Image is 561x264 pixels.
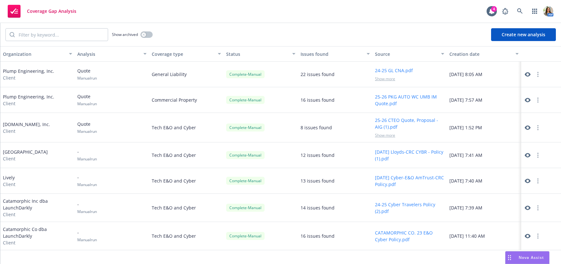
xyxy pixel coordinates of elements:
[77,129,97,134] span: Manual run
[226,151,265,159] div: Complete - Manual
[5,2,79,20] a: Coverage Gap Analysis
[10,32,15,37] svg: Search
[77,148,97,162] div: -
[3,100,54,107] span: Client
[301,71,335,78] div: 22 issues found
[375,76,395,81] span: Show more
[77,121,97,134] div: Quote
[301,97,335,103] div: 16 issues found
[514,5,526,18] a: Search
[301,152,335,158] div: 12 issues found
[3,211,72,218] span: Client
[15,29,108,41] input: Filter by keyword...
[3,74,54,81] span: Client
[3,149,48,162] div: [GEOGRAPHIC_DATA]
[3,128,50,134] span: Client
[77,51,140,57] div: Analysis
[543,6,553,16] img: photo
[3,174,15,188] div: Lively
[375,51,437,57] div: Source
[226,96,265,104] div: Complete - Manual
[226,51,288,57] div: Status
[149,142,224,168] div: Tech E&O and Cyber
[447,46,521,62] button: Creation date
[149,168,224,194] div: Tech E&O and Cyber
[3,226,72,246] div: Catamorphic Co dba LaunchDarkly
[77,75,97,81] span: Manual run
[519,255,544,260] span: Nova Assist
[301,204,335,211] div: 14 issues found
[3,68,54,81] div: Plump Engineering, Inc.
[375,229,444,243] button: CATAMORPHIC CO. 23 E&O Cyber Policy.pdf
[447,168,521,194] div: [DATE] 7:40 AM
[3,121,50,134] div: [DOMAIN_NAME], Inc.
[3,181,15,188] span: Client
[226,204,265,212] div: Complete - Manual
[505,251,549,264] button: Nova Assist
[77,101,97,106] span: Manual run
[112,32,138,37] span: Show archived
[77,209,97,214] span: Manual run
[301,124,332,131] div: 8 issues found
[77,237,97,243] span: Manual run
[375,67,413,74] button: 24-25 GL CNA.pdf
[447,142,521,168] div: [DATE] 7:41 AM
[224,46,298,62] button: Status
[3,155,48,162] span: Client
[0,46,75,62] button: Organization
[528,5,541,18] a: Switch app
[375,174,444,188] button: [DATE] Cyber-E&O AmTrust-CRC Policy.pdf
[152,51,214,57] div: Coverage type
[3,93,54,107] div: Plump Engineering, Inc.
[499,5,512,18] a: Report a Bug
[449,51,512,57] div: Creation date
[77,67,97,81] div: Quote
[226,70,265,78] div: Complete - Manual
[149,87,224,113] div: Commercial Property
[149,113,224,142] div: Tech E&O and Cyber
[77,201,97,214] div: -
[298,46,372,62] button: Issues found
[149,62,224,87] div: General Liability
[226,232,265,240] div: Complete - Manual
[149,46,224,62] button: Coverage type
[77,174,97,187] div: -
[491,6,497,12] div: 4
[226,177,265,185] div: Complete - Manual
[27,9,76,14] span: Coverage Gap Analysis
[301,51,363,57] div: Issues found
[447,62,521,87] div: [DATE] 8:05 AM
[375,117,444,130] button: 25-26 CTEO Quote, Proposal - AIG (1).pdf
[77,182,97,187] span: Manual run
[447,87,521,113] div: [DATE] 7:57 AM
[149,194,224,222] div: Tech E&O and Cyber
[375,93,444,107] button: 25-26 PKG AUTO WC UMB IM Quote.pdf
[375,149,444,162] button: [DATE] Lloyds-CRC CYBR - Policy (1).pdf
[3,198,72,218] div: Catamorphic Inc dba LaunchDarkly
[77,229,97,243] div: -
[447,222,521,250] div: [DATE] 11:40 AM
[506,251,514,264] div: Drag to move
[301,177,335,184] div: 13 issues found
[447,194,521,222] div: [DATE] 7:39 AM
[491,28,556,41] button: Create new analysis
[226,123,265,132] div: Complete - Manual
[3,239,72,246] span: Client
[77,156,97,162] span: Manual run
[372,46,447,62] button: Source
[149,222,224,250] div: Tech E&O and Cyber
[3,51,65,57] div: Organization
[375,132,395,138] span: Show more
[375,201,444,215] button: 24-25 Cyber Travelers Policy (2).pdf
[301,233,335,239] div: 16 issues found
[77,93,97,106] div: Quote
[447,113,521,142] div: [DATE] 1:52 PM
[75,46,149,62] button: Analysis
